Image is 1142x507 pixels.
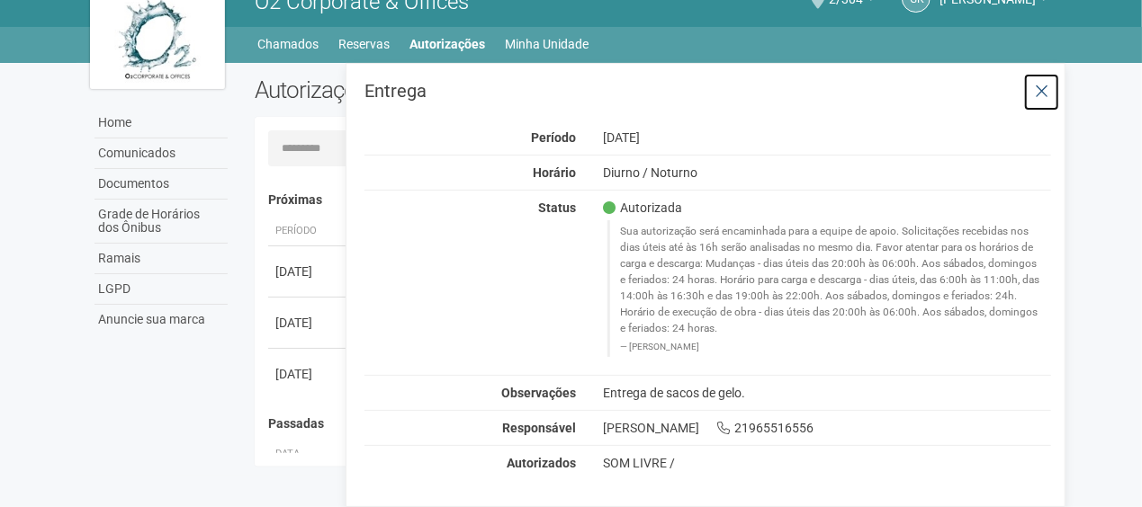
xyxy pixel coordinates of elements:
[507,456,576,470] strong: Autorizados
[589,420,1066,436] div: [PERSON_NAME] 21965516556
[502,421,576,435] strong: Responsável
[268,217,349,246] th: Período
[255,76,640,103] h2: Autorizações
[94,274,228,305] a: LGPD
[268,440,349,469] th: Data
[94,200,228,244] a: Grade de Horários dos Ônibus
[603,200,682,216] span: Autorizada
[275,262,342,280] div: [DATE]
[501,386,576,400] strong: Observações
[94,138,228,169] a: Comunicados
[538,200,576,215] strong: Status
[94,244,228,274] a: Ramais
[339,31,391,57] a: Reservas
[531,130,576,145] strong: Período
[94,169,228,200] a: Documentos
[589,129,1066,146] div: [DATE]
[94,305,228,334] a: Anuncie sua marca
[620,341,1042,353] footer: [PERSON_NAME]
[275,314,342,332] div: [DATE]
[94,108,228,138] a: Home
[533,165,576,180] strong: Horário
[603,455,1052,471] div: SOM LIVRE /
[268,417,1039,431] h4: Passadas
[410,31,486,57] a: Autorizações
[364,82,1051,100] h3: Entrega
[506,31,589,57] a: Minha Unidade
[589,385,1066,401] div: Entrega de sacos de gelo.
[589,165,1066,181] div: Diurno / Noturno
[607,220,1052,356] blockquote: Sua autorização será encaminhada para a equipe de apoio. Solicitações recebidas nos dias úteis at...
[268,193,1039,207] h4: Próximas
[275,365,342,383] div: [DATE]
[258,31,319,57] a: Chamados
